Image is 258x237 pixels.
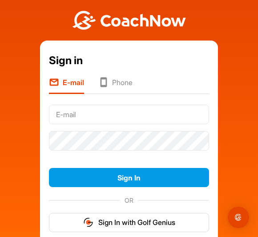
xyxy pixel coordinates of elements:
[49,168,209,187] button: Sign In
[49,53,209,69] div: Sign in
[228,207,249,228] div: Open Intercom Messenger
[49,77,84,94] li: E-mail
[71,11,187,30] img: BwLJSsUCoWCh5upNqxVrqldRgqLPVwmV24tXu5FoVAoFEpwwqQ3VIfuoInZCoVCoTD4vwADAC3ZFMkVEQFDAAAAAElFTkSuQmCC
[98,77,133,94] li: Phone
[83,217,94,228] img: gg_logo
[49,213,209,232] button: Sign In with Golf Genius
[49,105,209,124] input: E-mail
[120,196,138,205] span: OR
